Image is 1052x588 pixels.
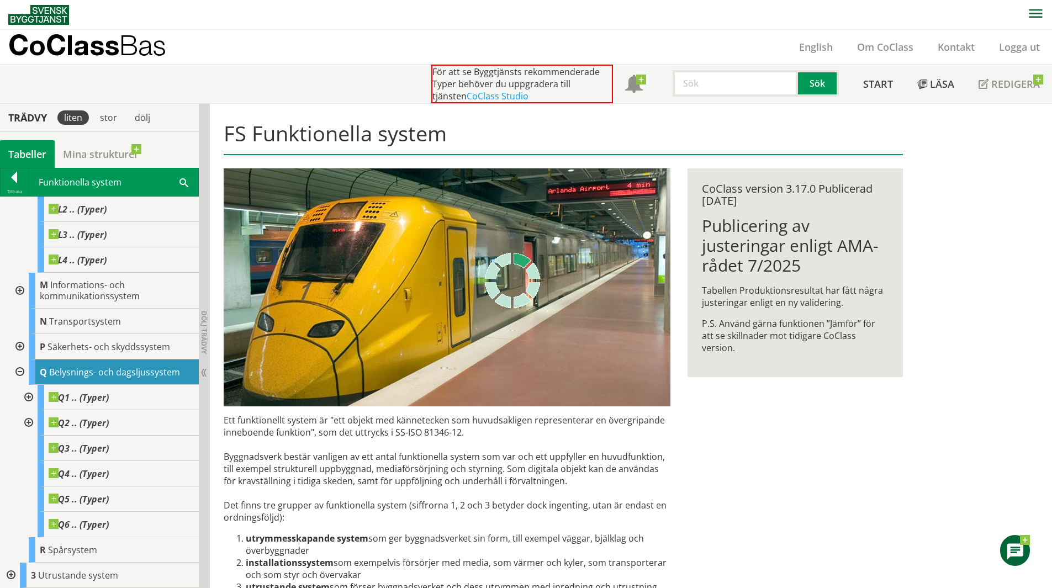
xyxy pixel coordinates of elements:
li: som ger byggnadsverket sin form, till exempel väggar, bjälklag och överbyggnader [246,532,670,557]
p: P.S. Använd gärna funktionen ”Jämför” för att se skillnader mot tidigare CoClass version. [702,317,888,354]
span: Redigera [991,77,1040,91]
span: L4 .. (Typer) [49,255,107,266]
div: Gå till informationssidan för CoClass Studio [18,512,199,537]
div: Gå till informationssidan för CoClass Studio [9,537,199,563]
div: Gå till informationssidan för CoClass Studio [18,385,199,410]
a: CoClassBas [8,30,190,64]
span: L2 .. (Typer) [49,204,107,215]
a: Logga ut [987,40,1052,54]
span: Q [40,366,47,378]
span: Informations- och kommunikationssystem [40,279,140,302]
div: dölj [128,110,157,125]
div: CoClass version 3.17.0 Publicerad [DATE] [702,183,888,207]
a: CoClass Studio [467,90,528,102]
span: Spårsystem [48,544,97,556]
input: Sök [673,70,798,97]
span: Start [863,77,893,91]
div: Gå till informationssidan för CoClass Studio [18,197,199,222]
span: Transportsystem [49,315,121,327]
div: Funktionella system [29,168,198,196]
div: Gå till informationssidan för CoClass Studio [9,273,199,309]
p: CoClass [8,39,166,51]
span: Utrustande system [38,569,118,581]
span: Q1 .. (Typer) [49,392,109,403]
a: Läsa [905,65,966,103]
span: L3 .. (Typer) [49,229,107,240]
span: Q3 .. (Typer) [49,443,109,454]
a: Start [851,65,905,103]
div: Gå till informationssidan för CoClass Studio [9,359,199,537]
span: P [40,341,45,353]
div: Gå till informationssidan för CoClass Studio [9,334,199,359]
a: Redigera [966,65,1052,103]
span: R [40,544,46,556]
span: 3 [31,569,36,581]
span: Läsa [930,77,954,91]
span: Q5 .. (Typer) [49,494,109,505]
a: Om CoClass [845,40,926,54]
span: Säkerhets- och skyddssystem [47,341,170,353]
div: Gå till informationssidan för CoClass Studio [18,486,199,512]
span: Q2 .. (Typer) [49,417,109,428]
span: Belysnings- och dagsljussystem [49,366,180,378]
h1: FS Funktionella system [224,121,902,155]
p: Tabellen Produktionsresultat har fått några justeringar enligt en ny validering. [702,284,888,309]
span: Notifikationer [625,76,643,94]
a: Mina strukturer [55,140,147,168]
li: som exempelvis försörjer med media, som värmer och kyler, som trans­porterar och som styr och öve... [246,557,670,581]
div: stor [93,110,124,125]
div: Gå till informationssidan för CoClass Studio [18,461,199,486]
div: liten [57,110,89,125]
img: Svensk Byggtjänst [8,5,69,25]
div: Gå till informationssidan för CoClass Studio [9,309,199,334]
a: English [787,40,845,54]
span: Q6 .. (Typer) [49,519,109,530]
div: Gå till informationssidan för CoClass Studio [18,410,199,436]
button: Sök [798,70,839,97]
span: M [40,279,48,291]
h1: Publicering av justeringar enligt AMA-rådet 7/2025 [702,216,888,276]
strong: utrymmesskapande system [246,532,368,544]
span: Q4 .. (Typer) [49,468,109,479]
span: Sök i tabellen [179,176,188,188]
div: Gå till informationssidan för CoClass Studio [9,146,199,273]
span: Dölj trädvy [199,311,209,354]
div: För att se Byggtjänsts rekommenderade Typer behöver du uppgradera till tjänsten [431,65,613,103]
div: Gå till informationssidan för CoClass Studio [18,222,199,247]
strong: installationssystem [246,557,334,569]
span: N [40,315,47,327]
div: Trädvy [2,112,53,124]
span: Bas [119,29,166,61]
img: Laddar [485,253,540,308]
div: Gå till informationssidan för CoClass Studio [18,247,199,273]
div: Gå till informationssidan för CoClass Studio [18,436,199,461]
div: Tillbaka [1,187,28,196]
img: arlanda-express-2.jpg [224,168,670,406]
a: Kontakt [926,40,987,54]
